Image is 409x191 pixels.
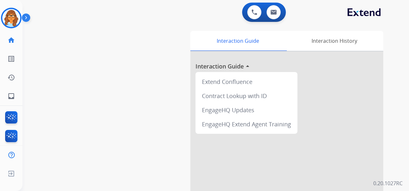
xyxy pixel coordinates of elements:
mat-icon: inbox [7,92,15,100]
div: EngageHQ Updates [198,103,295,117]
p: 0.20.1027RC [373,179,403,187]
div: Interaction Guide [190,31,285,51]
div: Contract Lookup with ID [198,89,295,103]
div: Interaction History [285,31,383,51]
div: Extend Confluence [198,75,295,89]
mat-icon: list_alt [7,55,15,63]
mat-icon: home [7,36,15,44]
mat-icon: history [7,74,15,81]
div: EngageHQ Extend Agent Training [198,117,295,131]
img: avatar [2,9,20,27]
